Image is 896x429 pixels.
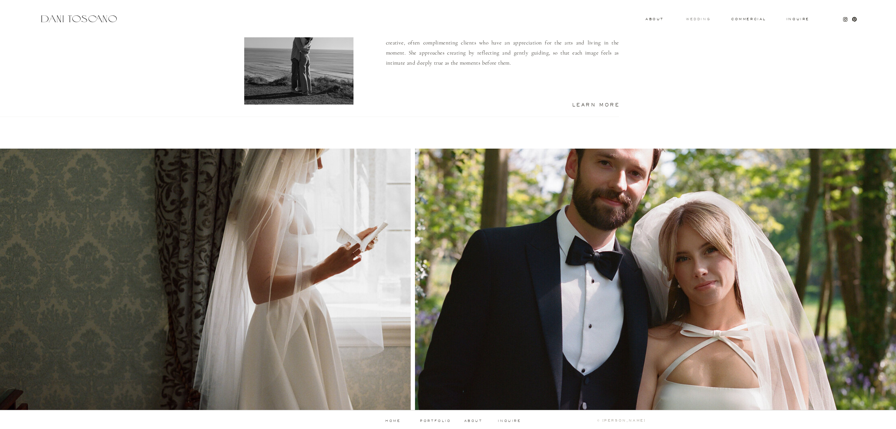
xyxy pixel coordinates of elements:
[731,18,765,21] a: commercial
[386,7,619,91] p: [PERSON_NAME] responds to her clients with ease, kindness, and gentleness. Her images are intuiti...
[375,419,412,423] a: home
[464,419,485,423] a: about
[565,419,646,423] a: © [PERSON_NAME]
[786,18,810,21] a: Inquire
[686,18,710,20] a: wedding
[417,419,454,423] a: portfolio
[645,18,662,20] a: About
[555,103,620,106] a: Learn More
[498,419,522,423] a: inquire
[597,419,646,422] b: © [PERSON_NAME]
